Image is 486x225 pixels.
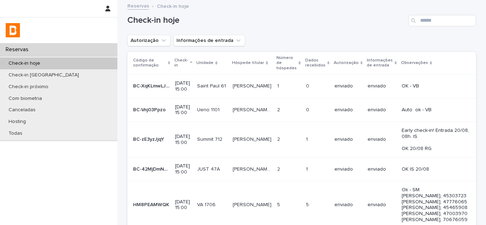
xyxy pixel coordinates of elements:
[233,165,273,172] p: Ludmila Carvalhedo Bellis
[305,57,326,70] p: Dados recebidos
[368,83,396,89] p: enviado
[334,202,362,208] p: enviado
[368,136,396,143] p: enviado
[401,59,428,67] p: Observações
[3,119,32,125] p: Hosting
[173,35,245,46] button: Informações de entrada
[174,57,188,70] p: Check-in
[306,135,309,143] p: 1
[306,106,311,113] p: 0
[127,15,406,26] h1: Check-in hoje
[277,135,281,143] p: 2
[196,59,213,67] p: Unidade
[277,200,281,208] p: 5
[402,128,470,151] p: Early check-in! Entrada 20/08, 08h. IS OK 20/08 RG
[175,134,191,146] p: [DATE] 15:00
[175,199,191,211] p: [DATE] 15:00
[408,15,476,26] input: Search
[133,82,171,89] p: BC-XqKLmwLJW
[402,83,470,89] p: OK - VB
[133,200,171,208] p: HM8PEAMWQK
[127,1,149,10] a: Reservas
[232,59,264,67] p: Hóspede titular
[197,165,221,172] p: JUST 47A
[233,135,273,143] p: Costa Moreira Vinicius
[3,46,34,53] p: Reservas
[334,83,362,89] p: enviado
[127,35,170,46] button: Autorização
[127,122,481,157] tr: BC-zE3yzJjqYBC-zE3yzJjqY [DATE] 15:00Summit 712Summit 712 [PERSON_NAME][PERSON_NAME] 22 11 enviad...
[368,202,396,208] p: enviado
[3,60,46,66] p: Check-in hoje
[175,80,191,92] p: [DATE] 15:00
[6,23,20,37] img: zVaNuJHRTjyIjT5M9Xd5
[334,166,362,172] p: enviado
[133,135,165,143] p: BC-zE3yzJjqY
[368,107,396,113] p: enviado
[233,82,273,89] p: ALUAN UNGIEROWICZ
[133,57,166,70] p: Código de confirmação
[306,200,310,208] p: 5
[233,106,273,113] p: Priscilla Galindo Villas Boas
[367,57,393,70] p: Informações de entrada
[276,54,297,72] p: Número de hóspedes
[306,165,309,172] p: 1
[197,82,227,89] p: Saint Paul 61
[233,200,273,208] p: [PERSON_NAME]
[3,84,54,90] p: Check-in próximo
[3,130,28,136] p: Todas
[127,157,481,181] tr: BC-42MjDmNOxBC-42MjDmNOx [DATE] 15:00JUST 47AJUST 47A [PERSON_NAME] Bellis[PERSON_NAME] Bellis 22...
[277,106,281,113] p: 2
[3,72,85,78] p: Check-in [GEOGRAPHIC_DATA]
[197,200,217,208] p: VA 1706
[402,107,470,113] p: Auto ok - VB
[127,98,481,122] tr: BC-Vnj03PpzoBC-Vnj03Ppzo [DATE] 15:00Ueno 1101Ueno 1101 [PERSON_NAME] Villas Boas[PERSON_NAME] Vi...
[157,2,189,10] p: Check-in hoje
[175,104,191,116] p: [DATE] 15:00
[133,165,171,172] p: BC-42MjDmNOx
[402,166,470,172] p: OK IS 20/08
[127,74,481,98] tr: BC-XqKLmwLJWBC-XqKLmwLJW [DATE] 15:00Saint Paul 61Saint Paul 61 [PERSON_NAME][PERSON_NAME] 11 00 ...
[3,107,41,113] p: Canceladas
[3,96,48,102] p: Com biometria
[197,135,224,143] p: Summit 712
[306,82,311,89] p: 0
[175,163,191,175] p: [DATE] 15:00
[277,165,281,172] p: 2
[197,106,221,113] p: Ueno 1101
[334,107,362,113] p: enviado
[368,166,396,172] p: enviado
[277,82,280,89] p: 1
[334,136,362,143] p: enviado
[133,106,167,113] p: BC-Vnj03Ppzo
[334,59,359,67] p: Autorização
[402,187,470,223] p: Ok - SM [PERSON_NAME], 45303723 [PERSON_NAME], 47776065 [PERSON_NAME], 45465908 [PERSON_NAME], 47...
